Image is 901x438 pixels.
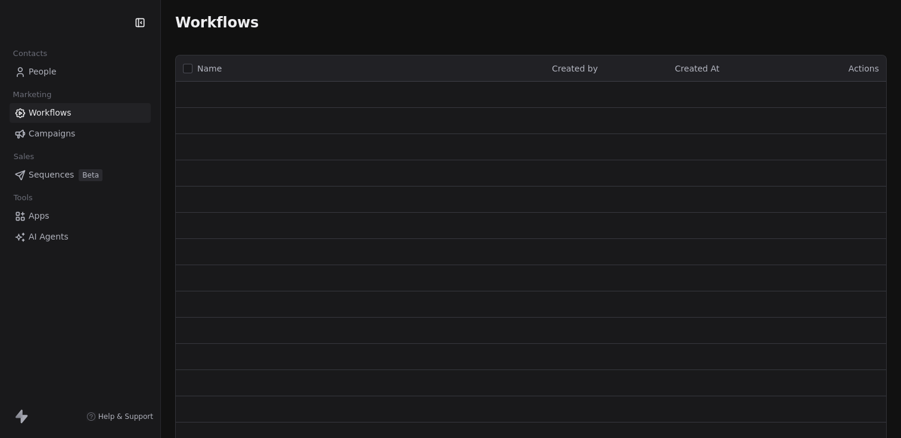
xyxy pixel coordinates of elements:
span: Workflows [29,107,72,119]
a: AI Agents [10,227,151,247]
a: Workflows [10,103,151,123]
span: Sequences [29,169,74,181]
span: Contacts [8,45,52,63]
a: Campaigns [10,124,151,144]
span: Actions [849,64,879,73]
a: Help & Support [86,412,153,421]
span: Created At [675,64,720,73]
a: Apps [10,206,151,226]
span: Workflows [175,14,259,31]
span: Sales [8,148,39,166]
span: Help & Support [98,412,153,421]
span: Tools [8,189,38,207]
span: AI Agents [29,231,69,243]
span: Campaigns [29,128,75,140]
a: SequencesBeta [10,165,151,185]
span: Name [197,63,222,75]
span: Marketing [8,86,57,104]
span: Beta [79,169,102,181]
span: Created by [552,64,598,73]
a: People [10,62,151,82]
span: People [29,66,57,78]
span: Apps [29,210,49,222]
